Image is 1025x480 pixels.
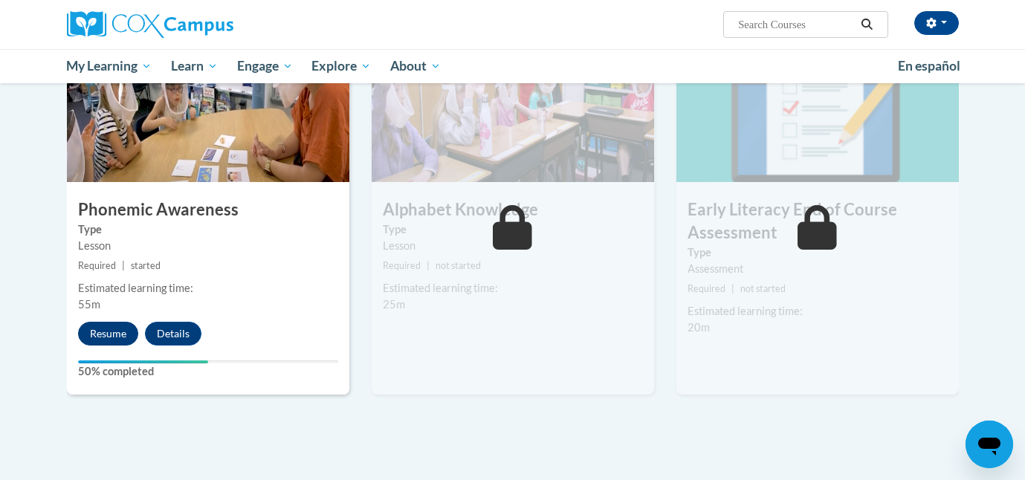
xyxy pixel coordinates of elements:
input: Search Courses [737,16,856,33]
div: Your progress [78,360,208,363]
label: 50% completed [78,363,338,380]
iframe: Button to launch messaging window [966,421,1013,468]
div: Main menu [45,49,981,83]
span: Explore [311,57,371,75]
a: Engage [227,49,303,83]
button: Search [856,16,878,33]
img: Course Image [676,33,959,182]
h3: Alphabet Knowledge [372,198,654,221]
span: 20m [688,321,710,334]
button: Resume [78,322,138,346]
span: | [122,260,125,271]
span: | [731,283,734,294]
span: not started [740,283,786,294]
span: | [427,260,430,271]
a: En español [888,51,970,82]
span: My Learning [66,57,152,75]
span: Required [78,260,116,271]
img: Course Image [67,33,349,182]
button: Details [145,322,201,346]
div: Lesson [383,238,643,254]
a: About [381,49,450,83]
a: Cox Campus [67,11,349,38]
div: Assessment [688,261,948,277]
div: Estimated learning time: [383,280,643,296]
span: About [390,57,441,75]
img: Course Image [372,33,654,182]
span: Engage [237,57,293,75]
span: 55m [78,298,100,311]
img: Cox Campus [67,11,233,38]
div: Lesson [78,238,338,254]
label: Type [383,221,643,238]
span: started [131,260,161,271]
span: Required [383,260,421,271]
label: Type [78,221,338,238]
div: Estimated learning time: [688,303,948,320]
span: not started [436,260,481,271]
span: Learn [171,57,218,75]
span: 25m [383,298,405,311]
a: Learn [161,49,227,83]
button: Account Settings [914,11,959,35]
a: Explore [302,49,381,83]
span: En español [898,58,960,74]
label: Type [688,244,948,261]
h3: Phonemic Awareness [67,198,349,221]
h3: Early Literacy End of Course Assessment [676,198,959,244]
a: My Learning [57,49,162,83]
div: Estimated learning time: [78,280,338,296]
span: Required [688,283,725,294]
